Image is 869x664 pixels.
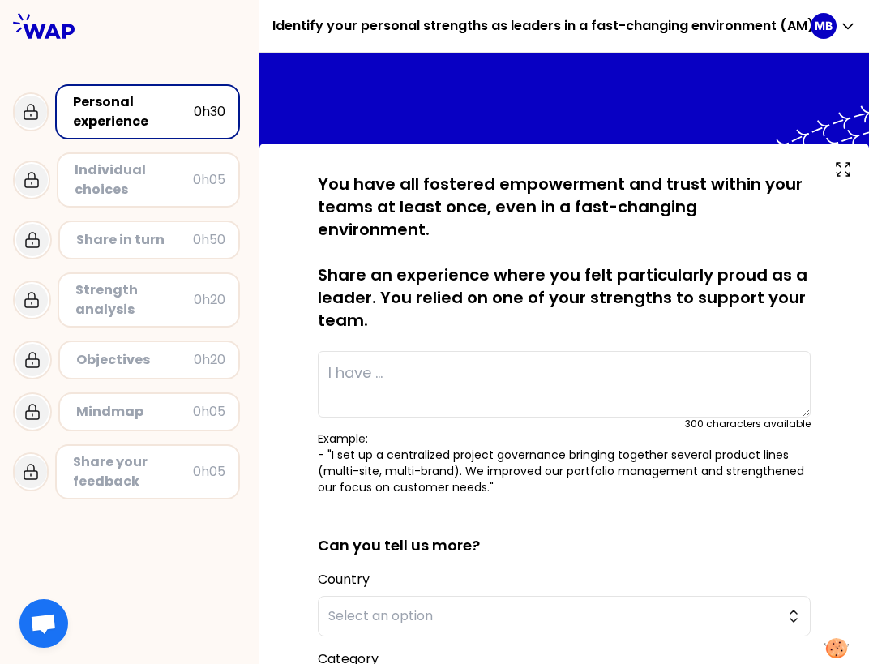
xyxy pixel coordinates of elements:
div: 0h05 [193,402,225,422]
div: Personal experience [73,92,194,131]
div: 0h20 [194,290,225,310]
p: You have all fostered empowerment and trust within your teams at least once, even in a fast-chang... [318,173,811,332]
div: Objectives [76,350,194,370]
div: Individual choices [75,161,193,199]
div: Share your feedback [73,452,193,491]
button: Select an option [318,596,811,636]
label: Country [318,570,370,589]
div: 0h05 [193,462,225,482]
button: MB [811,13,856,39]
div: 0h50 [193,230,225,250]
div: Mindmap [76,402,193,422]
span: Select an option [328,606,777,626]
div: Share in turn [76,230,193,250]
div: Strength analysis [75,281,194,319]
div: 0h30 [194,102,225,122]
h2: Can you tell us more? [318,508,811,557]
p: MB [815,18,833,34]
div: 0h20 [194,350,225,370]
div: 300 characters available [685,418,811,431]
a: Ouvrir le chat [19,599,68,648]
div: 0h05 [193,170,225,190]
p: Example: - "I set up a centralized project governance bringing together several product lines (mu... [318,431,811,495]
